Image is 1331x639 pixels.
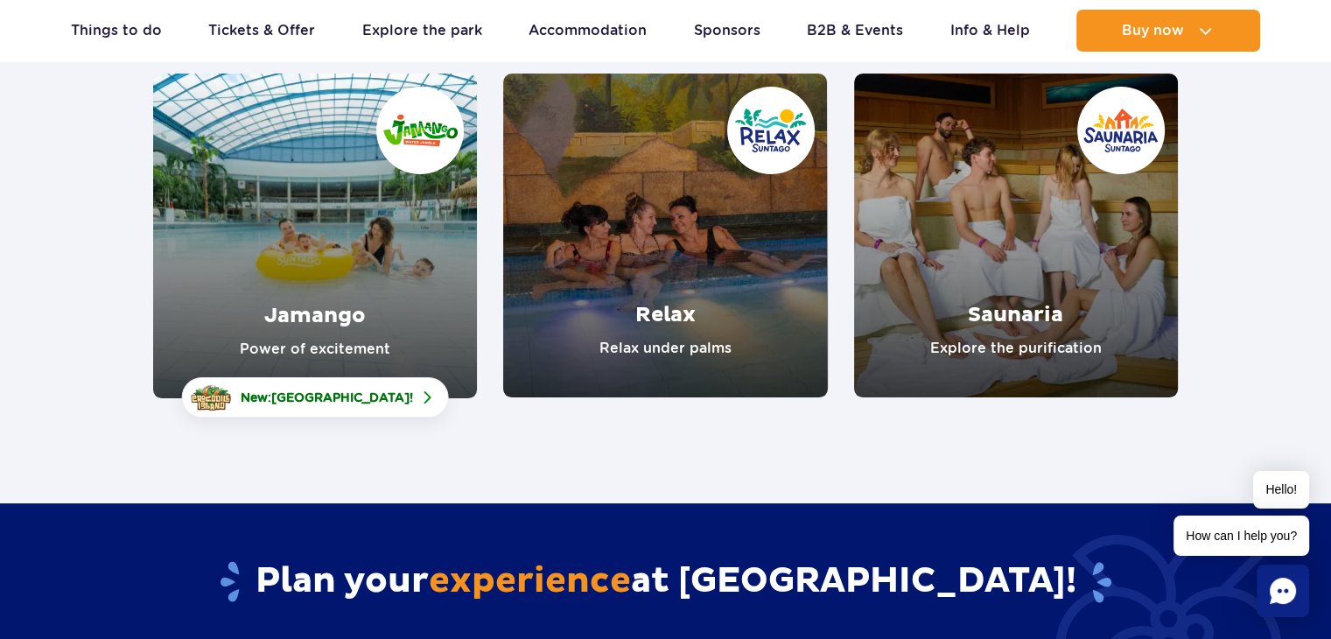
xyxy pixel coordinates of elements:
a: Saunaria [854,74,1178,397]
a: Jamango [153,74,477,398]
a: Accommodation [529,10,647,52]
span: [GEOGRAPHIC_DATA] [271,390,410,404]
span: New: ! [241,389,413,406]
a: Info & Help [950,10,1030,52]
div: Chat [1257,565,1309,617]
span: Buy now [1122,23,1184,39]
a: Sponsors [694,10,760,52]
button: Buy now [1076,10,1260,52]
a: B2B & Events [807,10,903,52]
span: Hello! [1253,471,1309,509]
a: Explore the park [362,10,482,52]
a: Things to do [71,10,162,52]
a: Tickets & Offer [208,10,315,52]
span: experience [429,559,631,603]
span: How can I help you? [1173,516,1309,556]
a: New:[GEOGRAPHIC_DATA]! [182,377,449,418]
a: Relax [503,74,827,397]
h2: Plan your at [GEOGRAPHIC_DATA]! [153,559,1178,605]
